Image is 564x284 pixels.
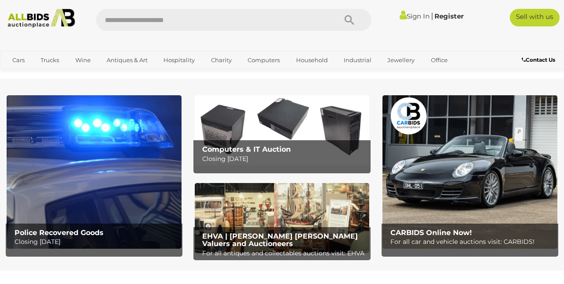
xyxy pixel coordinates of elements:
[382,53,420,67] a: Jewellery
[202,248,366,259] p: For all antiques and collectables auctions visit: EHVA
[7,95,182,248] img: Police Recovered Goods
[390,236,554,247] p: For all car and vehicle auctions visit: CARBIDS!
[202,232,358,248] b: EHVA | [PERSON_NAME] [PERSON_NAME] Valuers and Auctioneers
[382,95,557,248] a: CARBIDS Online Now! CARBIDS Online Now! For all car and vehicle auctions visit: CARBIDS!
[195,183,370,253] a: EHVA | Evans Hastings Valuers and Auctioneers EHVA | [PERSON_NAME] [PERSON_NAME] Valuers and Auct...
[327,9,371,31] button: Search
[290,53,334,67] a: Household
[382,95,557,248] img: CARBIDS Online Now!
[158,53,200,67] a: Hospitality
[15,228,104,237] b: Police Recovered Goods
[434,12,464,20] a: Register
[195,183,370,253] img: EHVA | Evans Hastings Valuers and Auctioneers
[202,153,366,164] p: Closing [DATE]
[15,236,178,247] p: Closing [DATE]
[101,53,153,67] a: Antiques & Art
[338,53,377,67] a: Industrial
[522,55,557,65] a: Contact Us
[7,67,36,82] a: Sports
[425,53,453,67] a: Office
[4,9,78,28] img: Allbids.com.au
[7,95,182,248] a: Police Recovered Goods Police Recovered Goods Closing [DATE]
[70,53,96,67] a: Wine
[195,95,370,165] img: Computers & IT Auction
[205,53,237,67] a: Charity
[202,145,291,153] b: Computers & IT Auction
[510,9,560,26] a: Sell with us
[431,11,433,21] span: |
[400,12,430,20] a: Sign In
[195,95,370,165] a: Computers & IT Auction Computers & IT Auction Closing [DATE]
[522,56,555,63] b: Contact Us
[35,53,65,67] a: Trucks
[390,228,472,237] b: CARBIDS Online Now!
[41,67,115,82] a: [GEOGRAPHIC_DATA]
[242,53,286,67] a: Computers
[7,53,30,67] a: Cars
